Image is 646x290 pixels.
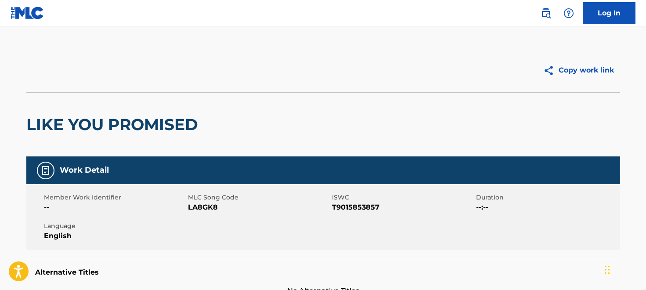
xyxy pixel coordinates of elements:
iframe: Chat Widget [602,248,646,290]
h5: Alternative Titles [35,268,611,277]
span: ISWC [332,193,474,202]
div: Drag [605,257,610,283]
span: Member Work Identifier [44,193,186,202]
span: LA8GK8 [188,202,330,213]
h5: Work Detail [60,165,109,175]
img: MLC Logo [11,7,44,19]
span: English [44,231,186,241]
a: Public Search [537,4,555,22]
img: Work Detail [40,165,51,176]
span: T9015853857 [332,202,474,213]
span: Duration [476,193,618,202]
img: search [541,8,551,18]
span: Language [44,221,186,231]
div: Help [560,4,577,22]
span: -- [44,202,186,213]
a: Log In [583,2,635,24]
img: Copy work link [543,65,559,76]
h2: LIKE YOU PROMISED [26,115,202,134]
span: --:-- [476,202,618,213]
button: Copy work link [537,59,620,81]
img: help [563,8,574,18]
span: MLC Song Code [188,193,330,202]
